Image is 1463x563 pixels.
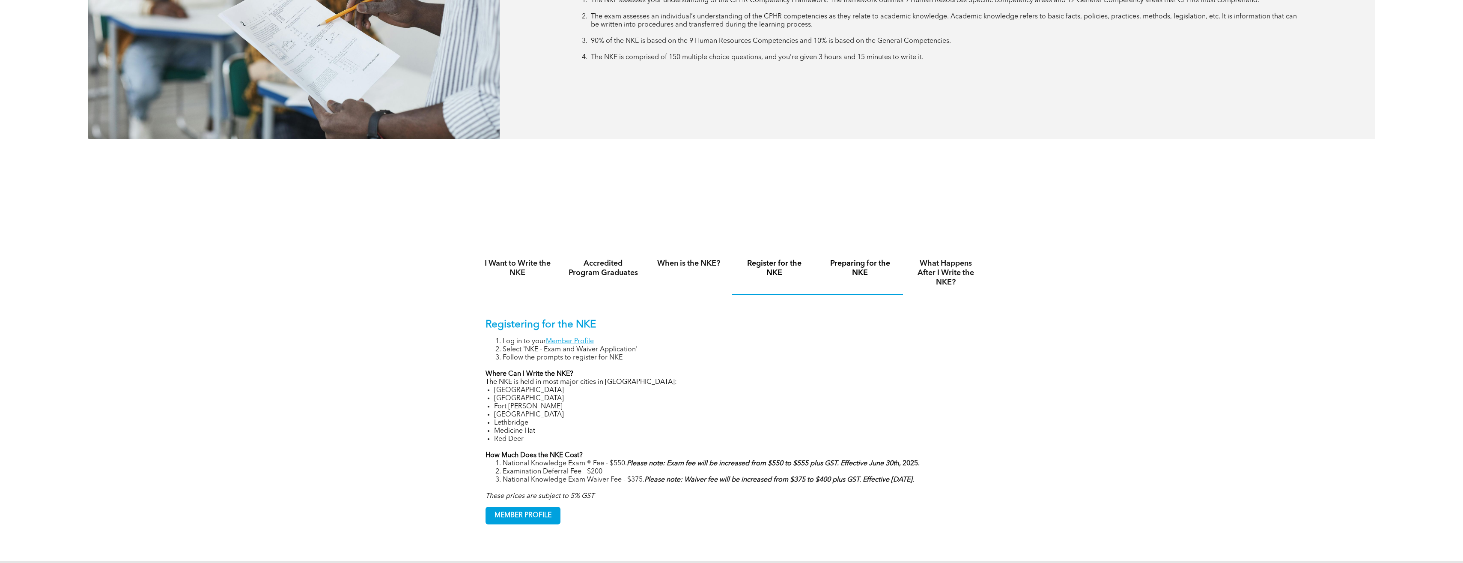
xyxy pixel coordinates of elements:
strong: How Much Does the NKE Cost? [486,452,583,459]
li: Follow the prompts to register for NKE [503,354,978,362]
h4: Register for the NKE [739,259,810,278]
li: National Knowledge Exam Waiver Fee - $375. [503,476,978,484]
p: The NKE is held in most major cities in [GEOGRAPHIC_DATA]: [486,378,978,386]
li: Log in to your [503,338,978,346]
li: Medicine Hat [494,427,978,435]
li: Fort [PERSON_NAME] [494,403,978,411]
p: Registering for the NKE [486,319,978,331]
span: The exam assesses an individual’s understanding of the CPHR competencies as they relate to academ... [591,13,1297,28]
h4: When is the NKE? [654,259,724,268]
li: Examination Deferral Fee - $200 [503,468,978,476]
li: [GEOGRAPHIC_DATA] [494,395,978,403]
li: Select 'NKE - Exam and Waiver Application' [503,346,978,354]
strong: h, 2025. [627,460,920,467]
strong: Where Can I Write the NKE? [486,371,573,377]
li: [GEOGRAPHIC_DATA] [494,386,978,395]
a: Member Profile [546,338,594,345]
span: MEMBER PROFILE [486,507,560,524]
h4: Accredited Program Graduates [568,259,638,278]
li: National Knowledge Exam ® Fee - $550. [503,460,978,468]
em: These prices are subject to 5% GST [486,493,594,500]
h4: What Happens After I Write the NKE? [911,259,981,287]
li: Red Deer [494,435,978,443]
em: Please note: Exam fee will be increased from $550 to $555 plus GST. Effective June 30t [627,460,895,467]
h4: I Want to Write the NKE [483,259,553,278]
li: Lethbridge [494,419,978,427]
li: [GEOGRAPHIC_DATA] [494,411,978,419]
strong: Please note: Waiver fee will be increased from $375 to $400 plus GST. Effective [DATE]. [644,476,914,483]
h4: Preparing for the NKE [825,259,895,278]
a: MEMBER PROFILE [486,507,560,524]
span: 90% of the NKE is based on the 9 Human Resources Competencies and 10% is based on the General Com... [591,38,951,45]
span: The NKE is comprised of 150 multiple choice questions, and you’re given 3 hours and 15 minutes to... [591,54,924,61]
